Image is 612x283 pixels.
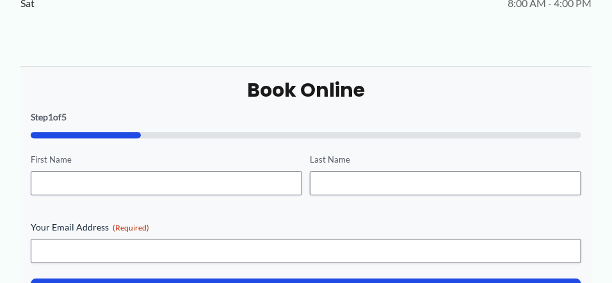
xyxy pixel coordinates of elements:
[310,154,581,166] label: Last Name
[31,77,581,102] h2: Book Online
[113,223,149,232] span: (Required)
[31,113,581,122] p: Step of
[48,111,53,122] span: 1
[31,154,302,166] label: First Name
[61,111,67,122] span: 5
[31,221,581,234] label: Your Email Address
